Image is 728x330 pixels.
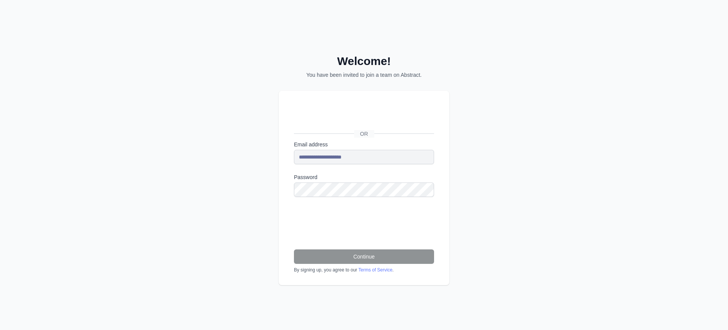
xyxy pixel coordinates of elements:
iframe: reCAPTCHA [294,206,410,236]
button: Continue [294,249,434,264]
a: Terms of Service [358,267,392,273]
label: Password [294,173,434,181]
label: Email address [294,141,434,148]
div: By signing up, you agree to our . [294,267,434,273]
h2: Welcome! [279,54,449,68]
span: OR [354,130,374,138]
p: You have been invited to join a team on Abstract. [279,71,449,79]
iframe: Sign in with Google Button [290,108,437,125]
